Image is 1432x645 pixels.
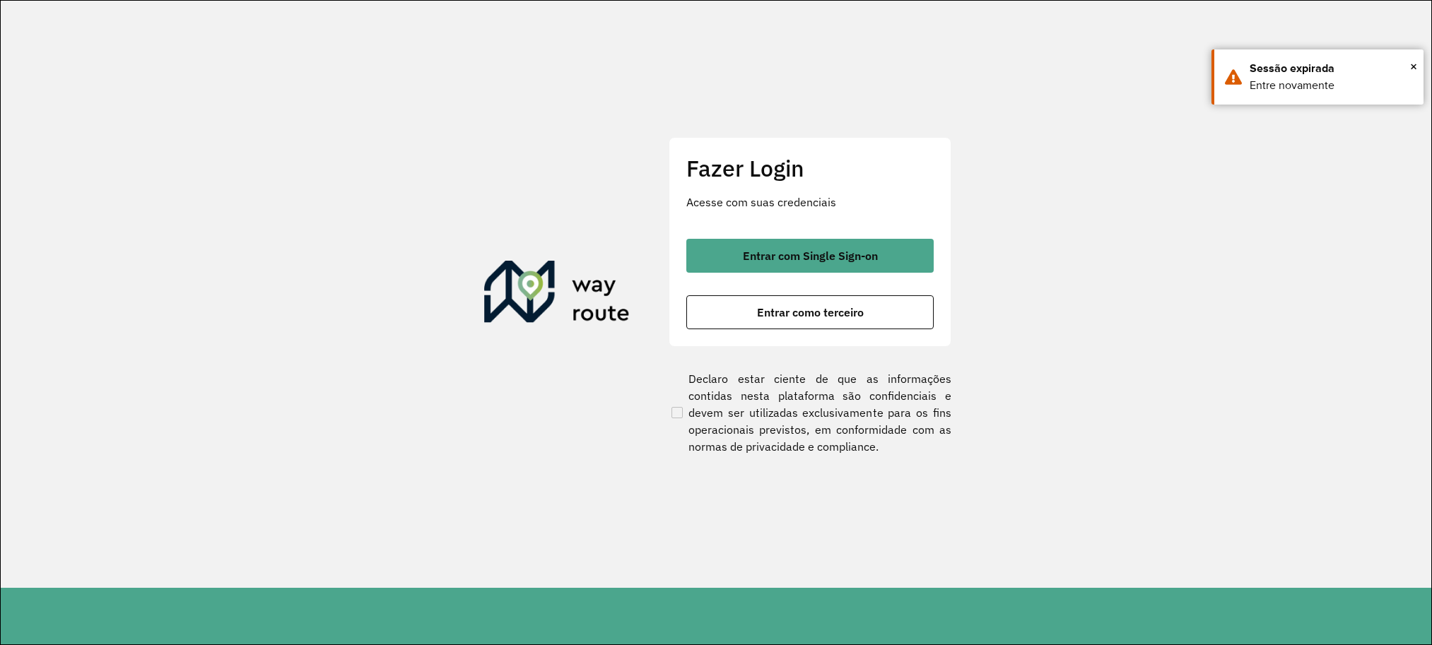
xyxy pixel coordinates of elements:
button: button [686,295,934,329]
img: Roteirizador AmbevTech [484,261,630,329]
label: Declaro estar ciente de que as informações contidas nesta plataforma são confidenciais e devem se... [669,370,951,455]
button: Close [1410,56,1417,77]
span: Entrar como terceiro [757,307,864,318]
button: button [686,239,934,273]
p: Acesse com suas credenciais [686,194,934,211]
span: Entrar com Single Sign-on [743,250,878,261]
span: × [1410,56,1417,77]
div: Entre novamente [1250,77,1413,94]
h2: Fazer Login [686,155,934,182]
div: Sessão expirada [1250,60,1413,77]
